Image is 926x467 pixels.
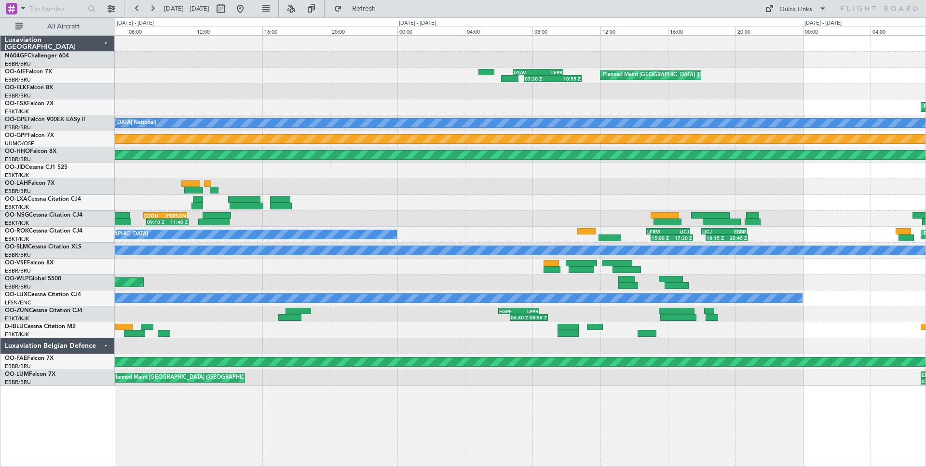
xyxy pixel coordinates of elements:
[5,69,26,75] span: OO-AIE
[779,5,812,14] div: Quick Links
[5,60,31,68] a: EBBR/BRU
[5,220,29,227] a: EBKT/KJK
[5,356,27,361] span: OO-FAE
[5,156,31,163] a: EBBR/BRU
[5,117,85,123] a: OO-GPEFalcon 900EX EASy II
[514,69,538,75] div: LGAV
[5,140,34,147] a: UUMO/OSF
[112,371,287,385] div: Planned Maint [GEOGRAPHIC_DATA] ([GEOGRAPHIC_DATA] National)
[5,299,31,306] a: LFSN/ENC
[5,379,31,386] a: EBBR/BRU
[532,27,600,35] div: 08:00
[600,27,668,35] div: 12:00
[5,308,29,314] span: OO-ZUN
[5,133,27,138] span: OO-GPP
[5,331,29,338] a: EBKT/KJK
[164,4,209,13] span: [DATE] - [DATE]
[5,267,31,275] a: EBBR/BRU
[399,19,436,27] div: [DATE] - [DATE]
[652,235,672,241] div: 15:00 Z
[5,324,76,330] a: D-IBLUCessna Citation M2
[5,308,82,314] a: OO-ZUNCessna Citation CJ4
[262,27,330,35] div: 16:00
[724,229,746,234] div: EBBR
[5,85,53,91] a: OO-ELKFalcon 8X
[5,356,54,361] a: OO-FAEFalcon 7X
[5,117,27,123] span: OO-GPE
[5,204,29,211] a: EBKT/KJK
[5,172,29,179] a: EBKT/KJK
[329,1,387,16] button: Refresh
[5,315,29,322] a: EBKT/KJK
[397,27,465,35] div: 00:00
[5,235,29,243] a: EBKT/KJK
[11,19,105,34] button: All Aircraft
[29,1,85,16] input: Trip Number
[5,260,27,266] span: OO-VSF
[5,149,56,154] a: OO-HHOFalcon 8X
[5,292,27,298] span: OO-LUX
[5,165,25,170] span: OO-JID
[727,235,747,241] div: 20:45 Z
[127,27,194,35] div: 08:00
[5,124,31,131] a: EBBR/BRU
[668,27,735,35] div: 16:00
[529,315,547,320] div: 08:55 Z
[5,283,31,290] a: EBBR/BRU
[803,27,871,35] div: 00:00
[511,315,529,320] div: 06:40 Z
[5,108,29,115] a: EBKT/KJK
[5,180,28,186] span: OO-LAH
[5,363,31,370] a: EBBR/BRU
[5,76,31,83] a: EBBR/BRU
[5,371,55,377] a: OO-LUMFalcon 7X
[5,251,31,259] a: EBBR/BRU
[5,101,27,107] span: OO-FSX
[5,228,82,234] a: OO-ROKCessna Citation CJ4
[5,196,81,202] a: OO-LXACessna Citation CJ4
[519,308,539,314] div: LPPR
[5,276,28,282] span: OO-WLP
[5,188,31,195] a: EBBR/BRU
[5,212,29,218] span: OO-NSG
[165,213,187,219] div: [PERSON_NAME]
[5,165,68,170] a: OO-JIDCessna CJ1 525
[702,229,724,234] div: LICJ
[147,219,167,225] div: 09:10 Z
[5,260,54,266] a: OO-VSFFalcon 8X
[465,27,532,35] div: 04:00
[5,276,61,282] a: OO-WLPGlobal 5500
[5,212,82,218] a: OO-NSGCessna Citation CJ4
[167,219,188,225] div: 11:40 Z
[144,213,165,219] div: EDDH
[5,133,54,138] a: OO-GPPFalcon 7X
[5,92,31,99] a: EBBR/BRU
[603,68,755,82] div: Planned Maint [GEOGRAPHIC_DATA] ([GEOGRAPHIC_DATA])
[5,53,69,59] a: N604GFChallenger 604
[5,244,28,250] span: OO-SLM
[117,19,154,27] div: [DATE] - [DATE]
[735,27,803,35] div: 20:00
[5,196,27,202] span: OO-LXA
[538,69,562,75] div: LFPB
[672,235,692,241] div: 17:30 Z
[5,244,82,250] a: OO-SLMCessna Citation XLS
[707,235,727,241] div: 18:15 Z
[344,5,384,12] span: Refresh
[5,69,52,75] a: OO-AIEFalcon 7X
[499,308,519,314] div: EGPF
[5,85,27,91] span: OO-ELK
[760,1,831,16] button: Quick Links
[668,229,689,234] div: LICJ
[5,180,54,186] a: OO-LAHFalcon 7X
[5,228,29,234] span: OO-ROK
[804,19,842,27] div: [DATE] - [DATE]
[5,149,30,154] span: OO-HHO
[5,101,54,107] a: OO-FSXFalcon 7X
[25,23,102,30] span: All Aircraft
[5,371,29,377] span: OO-LUM
[330,27,397,35] div: 20:00
[647,229,668,234] div: LFRM
[195,27,262,35] div: 12:00
[5,324,24,330] span: D-IBLU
